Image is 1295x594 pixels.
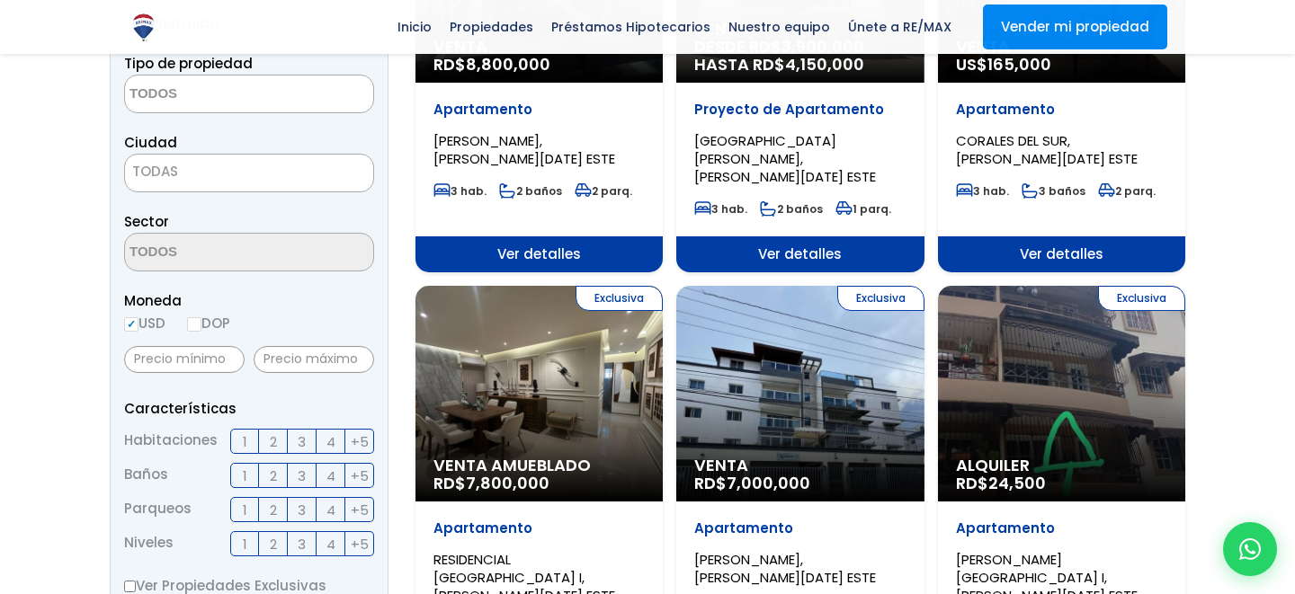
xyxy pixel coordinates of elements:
[835,201,891,217] span: 1 parq.
[433,53,550,75] span: RD$
[351,430,369,453] span: +5
[694,131,876,186] span: [GEOGRAPHIC_DATA][PERSON_NAME], [PERSON_NAME][DATE] ESTE
[124,463,168,488] span: Baños
[466,53,550,75] span: 8,800,000
[298,430,306,453] span: 3
[243,533,247,555] span: 1
[124,346,245,373] input: Precio mínimo
[987,53,1051,75] span: 165,000
[270,465,277,487] span: 2
[187,317,201,332] input: DOP
[125,75,299,114] textarea: Search
[433,457,645,474] span: Venta Amueblado
[270,430,277,453] span: 2
[694,56,906,74] span: HASTA RD$
[125,159,373,184] span: TODAS
[837,286,924,311] span: Exclusiva
[415,236,663,272] span: Ver detalles
[694,472,810,494] span: RD$
[441,13,542,40] span: Propiedades
[694,550,876,587] span: [PERSON_NAME], [PERSON_NAME][DATE] ESTE
[956,519,1167,537] p: Apartamento
[760,201,823,217] span: 2 baños
[956,183,1009,199] span: 3 hab.
[433,101,645,119] p: Apartamento
[124,154,374,192] span: TODAS
[124,54,253,73] span: Tipo de propiedad
[124,133,177,152] span: Ciudad
[124,429,218,454] span: Habitaciones
[575,183,632,199] span: 2 parq.
[128,12,159,43] img: Logo de REMAX
[351,499,369,521] span: +5
[694,519,906,537] p: Apartamento
[326,533,335,555] span: 4
[727,472,810,494] span: 7,000,000
[433,519,645,537] p: Apartamento
[298,465,306,487] span: 3
[187,312,230,334] label: DOP
[326,465,335,487] span: 4
[270,533,277,555] span: 2
[576,286,663,311] span: Exclusiva
[1098,286,1185,311] span: Exclusiva
[433,472,549,494] span: RD$
[298,533,306,555] span: 3
[124,397,374,420] p: Características
[839,13,960,40] span: Únete a RE/MAX
[956,472,1046,494] span: RD$
[676,236,924,272] span: Ver detalles
[243,465,247,487] span: 1
[388,13,441,40] span: Inicio
[499,183,562,199] span: 2 baños
[938,236,1185,272] span: Ver detalles
[125,234,299,272] textarea: Search
[124,317,138,332] input: USD
[270,499,277,521] span: 2
[1022,183,1085,199] span: 3 baños
[956,457,1167,474] span: Alquiler
[124,212,169,231] span: Sector
[433,131,615,168] span: [PERSON_NAME], [PERSON_NAME][DATE] ESTE
[466,472,549,494] span: 7,800,000
[326,430,335,453] span: 4
[956,131,1138,168] span: CORALES DEL SUR, [PERSON_NAME][DATE] ESTE
[124,581,136,592] input: Ver Propiedades Exclusivas
[983,4,1167,49] a: Vender mi propiedad
[124,497,192,522] span: Parqueos
[298,499,306,521] span: 3
[243,430,247,453] span: 1
[956,101,1167,119] p: Apartamento
[694,101,906,119] p: Proyecto de Apartamento
[124,289,374,312] span: Moneda
[351,465,369,487] span: +5
[326,499,335,521] span: 4
[542,13,719,40] span: Préstamos Hipotecarios
[433,183,487,199] span: 3 hab.
[124,531,174,556] span: Niveles
[785,53,864,75] span: 4,150,000
[132,162,178,181] span: TODAS
[124,312,165,334] label: USD
[254,346,374,373] input: Precio máximo
[351,533,369,555] span: +5
[956,53,1051,75] span: US$
[694,457,906,474] span: Venta
[719,13,839,40] span: Nuestro equipo
[243,499,247,521] span: 1
[1098,183,1156,199] span: 2 parq.
[988,472,1046,494] span: 24,500
[694,38,906,74] span: DESDE RD$
[694,201,747,217] span: 3 hab.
